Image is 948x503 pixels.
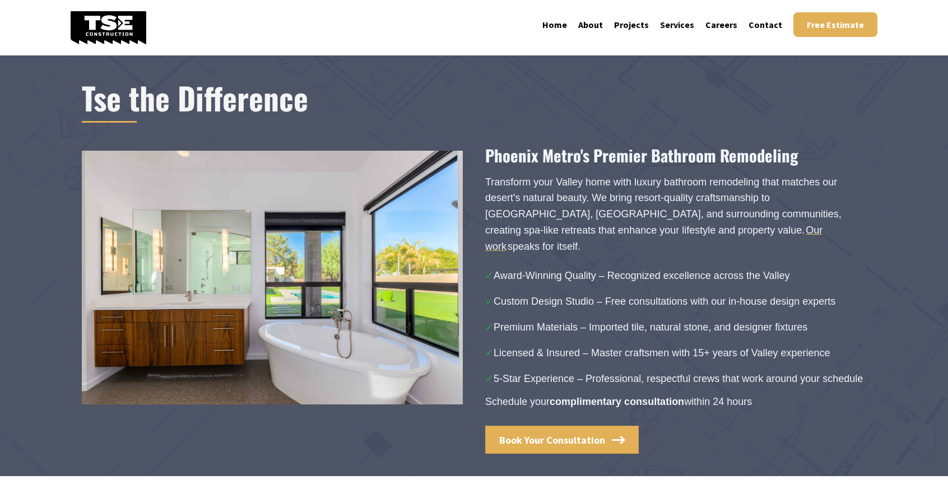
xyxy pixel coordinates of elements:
[705,19,737,30] a: Careers
[485,266,866,286] li: Award-Winning Quality – Recognized excellence across the Valley
[499,434,605,446] span: Book Your Consultation
[485,225,822,252] a: Our work
[485,291,866,311] li: Custom Design Studio – Free consultations with our in-house design experts
[485,373,494,384] span: ✓
[485,426,639,454] a: Book Your Consultation
[660,19,694,30] a: Services
[550,396,684,407] b: complimentary consultation
[485,174,866,255] p: Transform your Valley home with luxury bathroom remodeling that matches our desert's natural beau...
[749,19,782,30] a: Contact
[578,19,603,30] a: About
[485,270,494,281] span: ✓
[71,11,146,44] img: tse construction logo
[542,19,567,30] a: Home
[793,12,877,37] a: Free Estimate
[614,19,649,30] a: Projects
[485,317,866,337] li: Premium Materials – Imported tile, natural stone, and designer fixtures
[485,145,866,166] h2: Phoenix Metro's Premier Bathroom Remodeling
[485,394,866,409] p: Schedule your within 24 hours
[82,151,463,404] img: 0032-67th-32
[485,369,866,389] li: 5-Star Experience – Professional, respectful crews that work around your schedule
[485,347,494,358] span: ✓
[82,74,308,120] span: Tse the Difference
[485,322,494,333] span: ✓
[485,296,494,307] span: ✓
[485,343,866,363] li: Licensed & Insured – Master craftsmen with 15+ years of Valley experience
